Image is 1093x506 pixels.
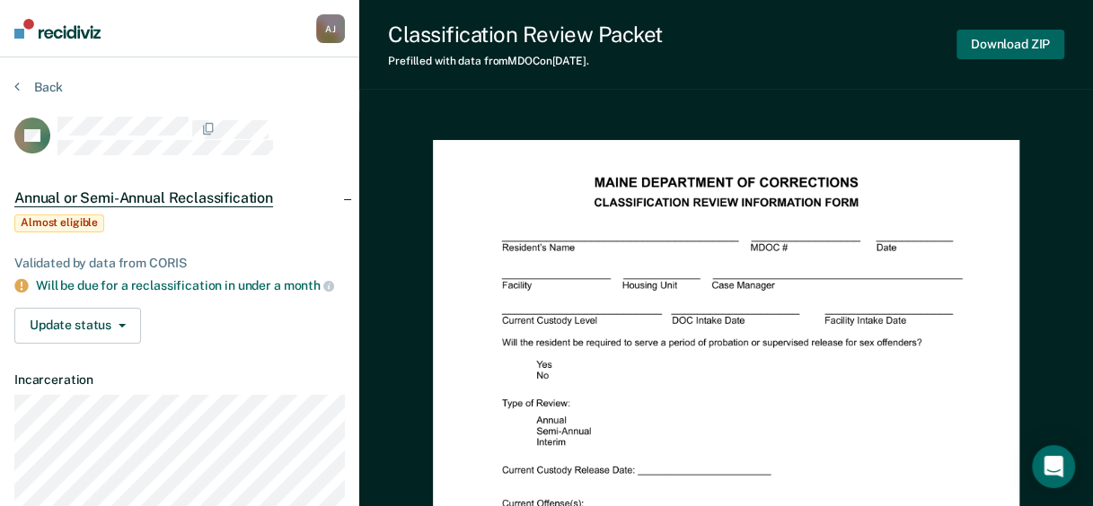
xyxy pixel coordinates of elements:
div: Validated by data from CORIS [14,256,345,271]
div: Open Intercom Messenger [1032,445,1075,488]
span: Annual or Semi-Annual Reclassification [14,189,273,207]
button: AJ [316,14,345,43]
dt: Incarceration [14,372,345,388]
button: Update status [14,308,141,344]
button: Download ZIP [956,30,1064,59]
img: Recidiviz [14,19,101,39]
div: A J [316,14,345,43]
button: Back [14,79,63,95]
div: Will be due for a reclassification in under a month [36,277,345,293]
div: Prefilled with data from MDOC on [DATE] . [388,55,663,67]
div: Classification Review Packet [388,22,663,48]
span: Almost eligible [14,214,104,232]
